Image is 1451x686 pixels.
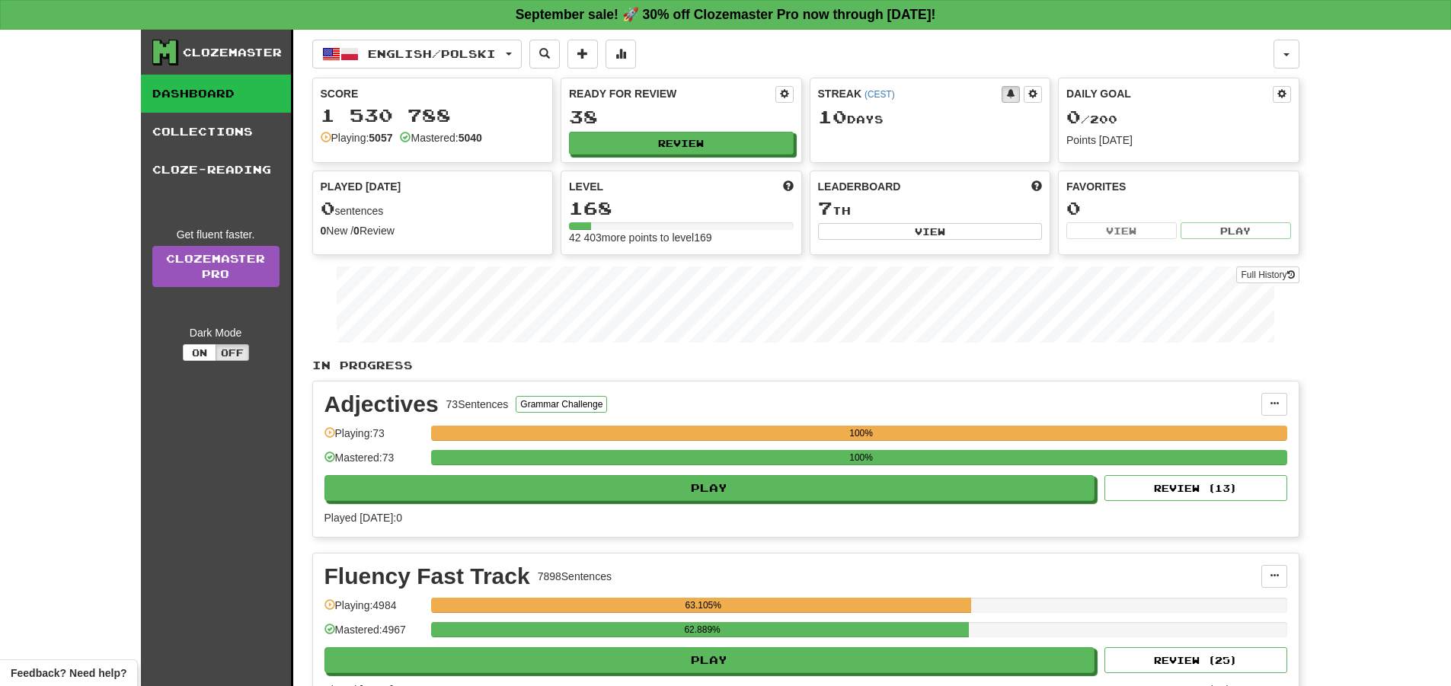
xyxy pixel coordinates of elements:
div: Mastered: 4967 [324,622,423,647]
div: Mastered: 73 [324,450,423,475]
div: 1 530 788 [321,106,545,125]
strong: 0 [321,225,327,237]
span: Leaderboard [818,179,901,194]
button: Review (13) [1104,475,1287,501]
a: Dashboard [141,75,291,113]
button: Review [569,132,794,155]
div: 0 [1066,199,1291,218]
span: 0 [1066,106,1081,127]
div: Fluency Fast Track [324,565,530,588]
div: Dark Mode [152,325,280,340]
span: English / Polski [368,47,496,60]
div: Get fluent faster. [152,227,280,242]
div: Playing: [321,130,393,145]
span: Played [DATE] [321,179,401,194]
span: 10 [818,106,847,127]
button: Off [216,344,249,361]
strong: 0 [353,225,360,237]
button: More stats [606,40,636,69]
a: (CEST) [865,89,895,100]
span: Open feedback widget [11,665,126,681]
div: 38 [569,107,794,126]
strong: 5040 [459,132,482,144]
div: Clozemaster [183,45,282,60]
div: Day s [818,107,1043,127]
strong: September sale! 🚀 30% off Clozemaster Pro now through [DATE]! [516,7,936,22]
button: View [1066,222,1177,239]
div: Favorites [1066,179,1291,194]
button: Add sentence to collection [567,40,598,69]
div: th [818,199,1043,219]
span: 0 [321,197,335,219]
p: In Progress [312,358,1299,373]
button: On [183,344,216,361]
div: 42 403 more points to level 169 [569,230,794,245]
div: New / Review [321,223,545,238]
span: / 200 [1066,113,1117,126]
div: Ready for Review [569,86,775,101]
div: Adjectives [324,393,439,416]
div: Daily Goal [1066,86,1273,103]
button: Review (25) [1104,647,1287,673]
div: sentences [321,199,545,219]
button: Play [1181,222,1291,239]
button: Play [324,475,1095,501]
span: This week in points, UTC [1031,179,1042,194]
div: Points [DATE] [1066,132,1291,148]
button: View [818,223,1043,240]
button: English/Polski [312,40,522,69]
a: Cloze-Reading [141,151,291,189]
a: Collections [141,113,291,151]
button: Search sentences [529,40,560,69]
div: 63.105% [436,598,971,613]
button: Full History [1236,266,1299,283]
div: 168 [569,199,794,218]
button: Grammar Challenge [516,396,607,413]
strong: 5057 [369,132,392,144]
div: Playing: 73 [324,426,423,451]
div: Playing: 4984 [324,598,423,623]
span: Score more points to level up [783,179,794,194]
div: 100% [436,450,1287,465]
div: 7898 Sentences [538,569,612,584]
div: 73 Sentences [446,397,509,412]
a: ClozemasterPro [152,246,280,287]
div: Mastered: [400,130,481,145]
div: 100% [436,426,1287,441]
button: Play [324,647,1095,673]
div: 62.889% [436,622,970,637]
span: 7 [818,197,833,219]
div: Score [321,86,545,101]
div: Streak [818,86,1002,101]
span: Played [DATE]: 0 [324,512,402,524]
span: Level [569,179,603,194]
